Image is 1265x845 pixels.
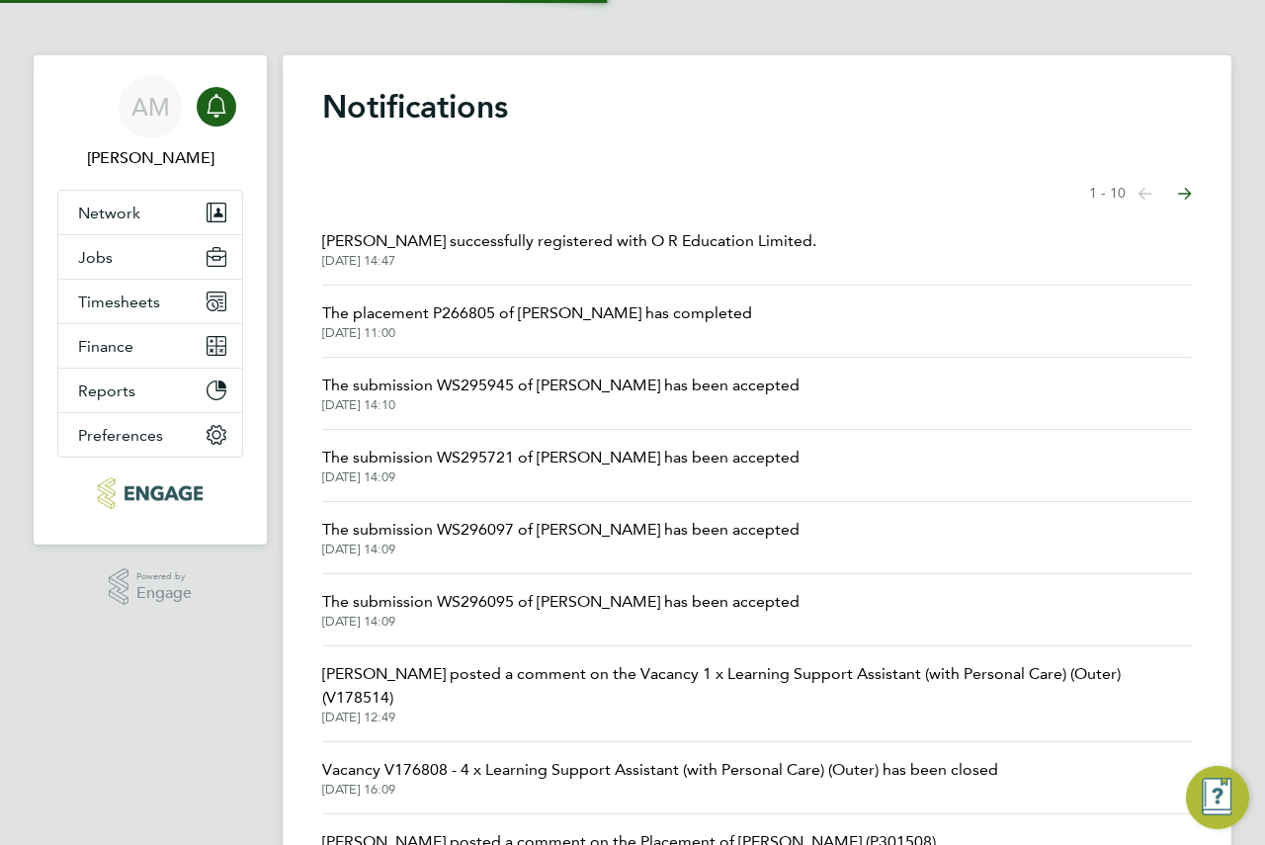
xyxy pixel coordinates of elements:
h1: Notifications [322,87,1192,127]
a: [PERSON_NAME] successfully registered with O R Education Limited.[DATE] 14:47 [322,229,816,269]
img: axcis-logo-retina.png [98,477,203,509]
button: Network [58,191,242,234]
span: Preferences [78,426,163,445]
button: Preferences [58,413,242,457]
span: Engage [136,585,192,602]
span: Andrew Murphy [57,146,243,170]
span: AM [131,94,170,120]
button: Engage Resource Center [1186,766,1249,829]
span: 1 - 10 [1089,184,1126,204]
span: Reports [78,381,135,400]
span: [DATE] 14:09 [322,542,800,557]
button: Jobs [58,235,242,279]
button: Reports [58,369,242,412]
span: [DATE] 12:49 [322,710,1192,725]
a: AM[PERSON_NAME] [57,75,243,170]
a: The submission WS296097 of [PERSON_NAME] has been accepted[DATE] 14:09 [322,518,800,557]
span: The placement P266805 of [PERSON_NAME] has completed [322,301,752,325]
span: Jobs [78,248,113,267]
a: The submission WS295721 of [PERSON_NAME] has been accepted[DATE] 14:09 [322,446,800,485]
span: [DATE] 14:47 [322,253,816,269]
span: Network [78,204,140,222]
span: [PERSON_NAME] posted a comment on the Vacancy 1 x Learning Support Assistant (with Personal Care)... [322,662,1192,710]
a: [PERSON_NAME] posted a comment on the Vacancy 1 x Learning Support Assistant (with Personal Care)... [322,662,1192,725]
a: Vacancy V176808 - 4 x Learning Support Assistant (with Personal Care) (Outer) has been closed[DAT... [322,758,998,798]
nav: Select page of notifications list [1089,174,1192,213]
span: [DATE] 14:09 [322,614,800,630]
a: The submission WS296095 of [PERSON_NAME] has been accepted[DATE] 14:09 [322,590,800,630]
span: Vacancy V176808 - 4 x Learning Support Assistant (with Personal Care) (Outer) has been closed [322,758,998,782]
nav: Main navigation [34,55,267,545]
span: [DATE] 14:10 [322,397,800,413]
span: Timesheets [78,293,160,311]
span: The submission WS295945 of [PERSON_NAME] has been accepted [322,374,800,397]
span: The submission WS296097 of [PERSON_NAME] has been accepted [322,518,800,542]
button: Timesheets [58,280,242,323]
a: Powered byEngage [109,568,193,606]
span: The submission WS295721 of [PERSON_NAME] has been accepted [322,446,800,469]
a: The submission WS295945 of [PERSON_NAME] has been accepted[DATE] 14:10 [322,374,800,413]
span: Finance [78,337,133,356]
span: The submission WS296095 of [PERSON_NAME] has been accepted [322,590,800,614]
span: [DATE] 14:09 [322,469,800,485]
button: Finance [58,324,242,368]
span: Powered by [136,568,192,585]
span: [DATE] 11:00 [322,325,752,341]
a: The placement P266805 of [PERSON_NAME] has completed[DATE] 11:00 [322,301,752,341]
span: [PERSON_NAME] successfully registered with O R Education Limited. [322,229,816,253]
a: Go to home page [57,477,243,509]
span: [DATE] 16:09 [322,782,998,798]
